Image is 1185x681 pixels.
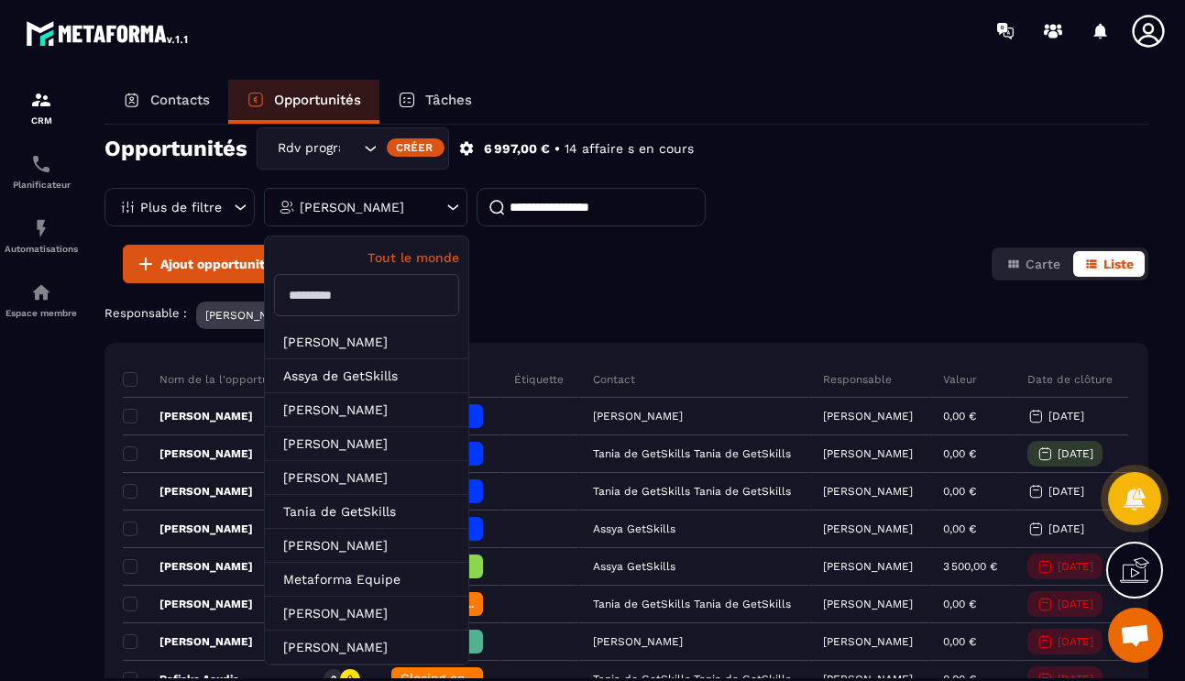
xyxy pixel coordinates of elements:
[823,522,913,535] p: [PERSON_NAME]
[273,138,341,159] span: Rdv programmé
[943,410,976,423] p: 0,00 €
[1058,635,1093,648] p: [DATE]
[5,139,78,203] a: schedulerschedulerPlanificateur
[123,559,253,574] p: [PERSON_NAME]
[123,484,253,499] p: [PERSON_NAME]
[943,560,997,573] p: 3 500,00 €
[1026,257,1060,271] span: Carte
[823,635,913,648] p: [PERSON_NAME]
[265,563,468,597] li: Metaforma Equipe
[1027,372,1113,387] p: Date de clôture
[5,115,78,126] p: CRM
[1108,608,1163,663] a: Ouvrir le chat
[274,92,361,108] p: Opportunités
[30,153,52,175] img: scheduler
[257,127,449,170] div: Search for option
[123,245,284,283] button: Ajout opportunité
[123,522,253,536] p: [PERSON_NAME]
[1058,447,1093,460] p: [DATE]
[554,140,560,158] p: •
[1058,598,1093,610] p: [DATE]
[514,372,564,387] p: Étiquette
[123,409,253,423] p: [PERSON_NAME]
[341,138,359,159] input: Search for option
[5,244,78,254] p: Automatisations
[265,359,468,393] li: Assya de GetSkills
[823,372,892,387] p: Responsable
[104,306,187,320] p: Responsable :
[30,281,52,303] img: automations
[30,217,52,239] img: automations
[228,80,379,124] a: Opportunités
[943,447,976,460] p: 0,00 €
[140,201,222,214] p: Plus de filtre
[123,597,253,611] p: [PERSON_NAME]
[943,635,976,648] p: 0,00 €
[104,130,247,167] h2: Opportunités
[265,325,468,359] li: [PERSON_NAME]
[274,250,459,265] p: Tout le monde
[123,372,289,387] p: Nom de la l'opportunité
[5,268,78,332] a: automationsautomationsEspace membre
[1048,485,1084,498] p: [DATE]
[265,529,468,563] li: [PERSON_NAME]
[484,140,550,158] p: 6 997,00 €
[379,80,490,124] a: Tâches
[123,446,253,461] p: [PERSON_NAME]
[5,203,78,268] a: automationsautomationsAutomatisations
[823,560,913,573] p: [PERSON_NAME]
[1058,560,1093,573] p: [DATE]
[593,372,635,387] p: Contact
[205,309,295,322] p: [PERSON_NAME]
[265,427,468,461] li: [PERSON_NAME]
[823,410,913,423] p: [PERSON_NAME]
[1048,522,1084,535] p: [DATE]
[565,140,694,158] p: 14 affaire s en cours
[425,92,472,108] p: Tâches
[943,598,976,610] p: 0,00 €
[160,255,272,273] span: Ajout opportunité
[943,485,976,498] p: 0,00 €
[104,80,228,124] a: Contacts
[265,461,468,495] li: [PERSON_NAME]
[823,598,913,610] p: [PERSON_NAME]
[5,308,78,318] p: Espace membre
[265,393,468,427] li: [PERSON_NAME]
[26,16,191,49] img: logo
[150,92,210,108] p: Contacts
[5,180,78,190] p: Planificateur
[943,372,977,387] p: Valeur
[823,447,913,460] p: [PERSON_NAME]
[1103,257,1134,271] span: Liste
[943,522,976,535] p: 0,00 €
[265,495,468,529] li: Tania de GetSkills
[823,485,913,498] p: [PERSON_NAME]
[1073,251,1145,277] button: Liste
[995,251,1071,277] button: Carte
[265,631,468,665] li: [PERSON_NAME]
[5,75,78,139] a: formationformationCRM
[300,201,404,214] p: [PERSON_NAME]
[265,597,468,631] li: [PERSON_NAME]
[30,89,52,111] img: formation
[387,138,444,157] div: Créer
[1048,410,1084,423] p: [DATE]
[123,634,253,649] p: [PERSON_NAME]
